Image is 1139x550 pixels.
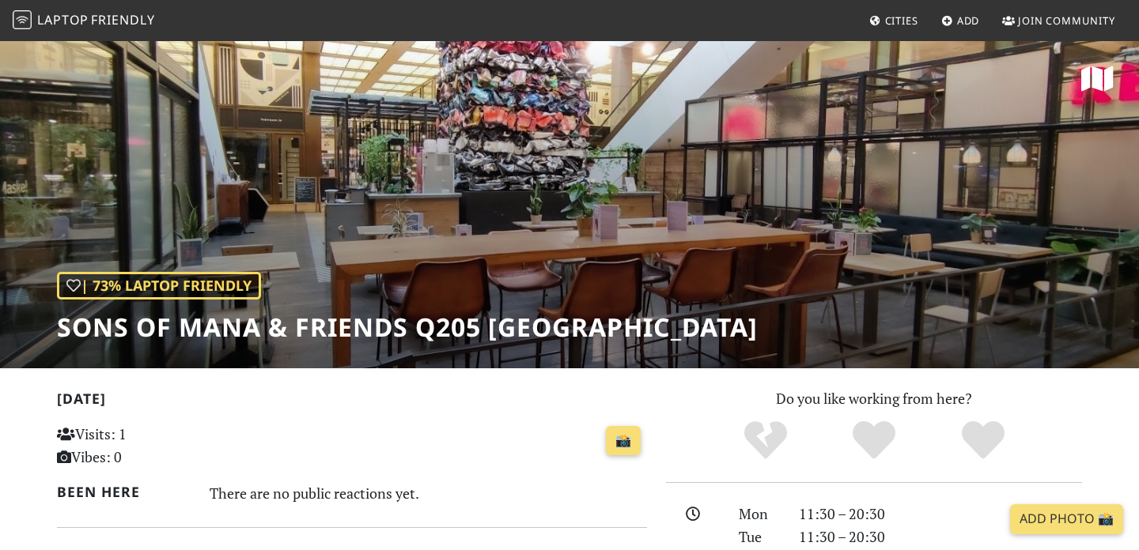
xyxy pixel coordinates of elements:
[957,13,980,28] span: Add
[819,419,929,462] div: Yes
[666,387,1082,410] p: Do you like working from here?
[57,484,191,500] h2: Been here
[91,11,154,28] span: Friendly
[57,272,261,299] div: | 73% Laptop Friendly
[57,423,241,469] p: Visits: 1 Vibes: 0
[210,480,648,506] div: There are no public reactions yet.
[729,526,789,548] div: Tue
[996,6,1122,35] a: Join Community
[13,7,155,35] a: LaptopFriendly LaptopFriendly
[13,10,32,29] img: LaptopFriendly
[729,503,789,526] div: Mon
[37,11,89,28] span: Laptop
[929,419,1038,462] div: Definitely!
[606,426,641,456] a: 📸
[57,390,647,413] h2: [DATE]
[885,13,918,28] span: Cities
[789,503,1092,526] div: 11:30 – 20:30
[935,6,986,35] a: Add
[863,6,925,35] a: Cities
[789,526,1092,548] div: 11:30 – 20:30
[57,312,758,342] h1: Sons of Mana & Friends Q205 [GEOGRAPHIC_DATA]
[1010,504,1123,534] a: Add Photo 📸
[711,419,820,462] div: No
[1018,13,1115,28] span: Join Community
